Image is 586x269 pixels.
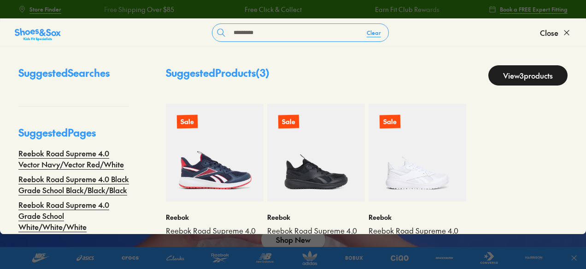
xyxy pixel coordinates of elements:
[15,25,61,40] a: Shoes &amp; Sox
[18,148,129,170] a: Reebok Road Supreme 4.0 Vector Navy/Vector Red/White
[540,27,558,38] span: Close
[267,226,365,246] a: Reebok Road Supreme 4.0 Black Grade School
[369,226,466,246] a: Reebok Road Supreme 4.0 Grade School
[166,104,264,201] a: Sale
[18,199,129,232] a: Reebok Road Supreme 4.0 Grade School White/White/White
[256,66,270,80] span: ( 3 )
[261,229,325,250] a: Shop New
[369,104,466,201] a: Sale
[267,104,365,201] a: Sale
[267,212,365,222] p: Reebok
[489,1,568,17] a: Book a FREE Expert Fitting
[18,173,129,195] a: Reebok Road Supreme 4.0 Black Grade School Black/Black/Black
[29,5,61,13] span: Store Finder
[245,5,302,14] a: Free Click & Collect
[488,65,568,86] a: View3products
[375,5,439,14] a: Earn Fit Club Rewards
[15,27,61,42] img: SNS_Logo_Responsive.svg
[18,65,129,88] p: Suggested Searches
[18,125,129,148] p: Suggested Pages
[104,5,174,14] a: Free Shipping Over $85
[278,115,299,129] p: Sale
[166,226,264,236] a: Reebok Road Supreme 4.0
[540,23,571,43] button: Close
[500,5,568,13] span: Book a FREE Expert Fitting
[166,65,270,86] p: Suggested Products
[177,115,198,129] p: Sale
[18,1,61,17] a: Store Finder
[369,212,466,222] p: Reebok
[166,212,264,222] p: Reebok
[380,115,400,129] p: Sale
[359,24,388,41] button: Clear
